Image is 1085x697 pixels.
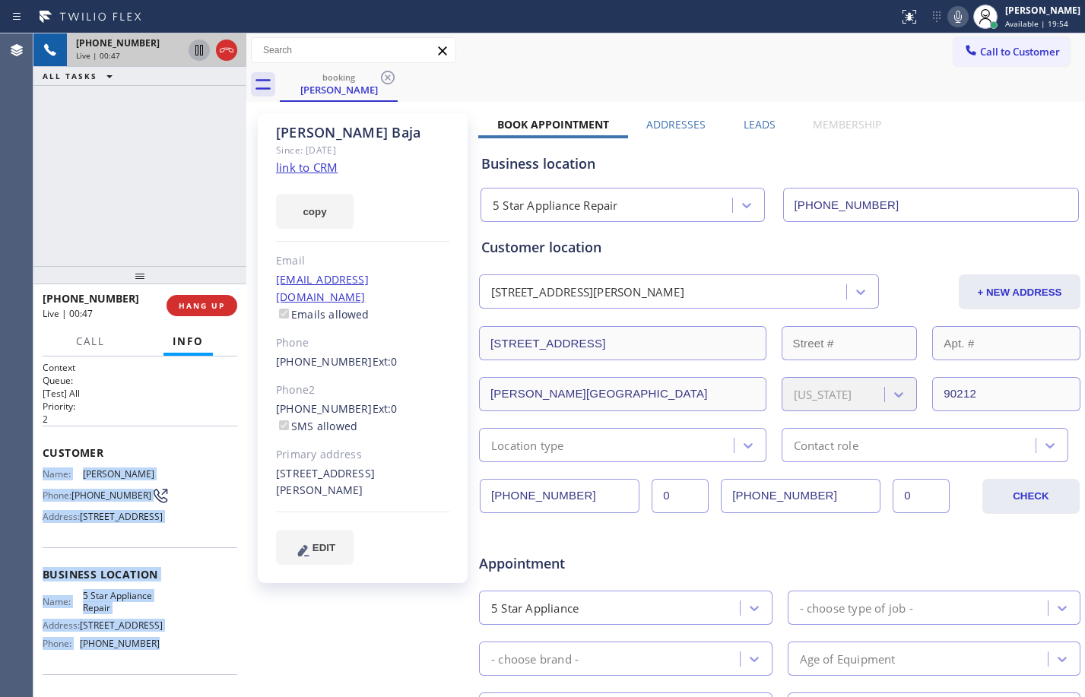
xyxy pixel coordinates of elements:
[281,71,396,83] div: booking
[932,326,1080,360] input: Apt. #
[782,326,918,360] input: Street #
[179,300,225,311] span: HANG UP
[276,530,354,565] button: EDIT
[497,117,609,131] label: Book Appointment
[43,511,80,522] span: Address:
[279,309,289,318] input: Emails allowed
[43,445,237,460] span: Customer
[947,6,969,27] button: Mute
[373,354,398,369] span: Ext: 0
[1005,4,1080,17] div: [PERSON_NAME]
[43,361,237,374] h1: Context
[491,436,564,454] div: Location type
[76,334,105,348] span: Call
[276,382,450,399] div: Phone2
[83,468,159,480] span: [PERSON_NAME]
[276,334,450,352] div: Phone
[80,638,160,649] span: [PHONE_NUMBER]
[276,446,450,464] div: Primary address
[276,465,450,500] div: [STREET_ADDRESS][PERSON_NAME]
[980,45,1060,59] span: Call to Customer
[279,420,289,430] input: SMS allowed
[932,377,1080,411] input: ZIP
[43,468,83,480] span: Name:
[276,160,338,175] a: link to CRM
[43,619,80,631] span: Address:
[216,40,237,61] button: Hang up
[163,327,213,356] button: Info
[783,188,1080,222] input: Phone Number
[276,252,450,270] div: Email
[652,479,709,513] input: Ext.
[80,619,163,631] span: [STREET_ADDRESS]
[794,436,858,454] div: Contact role
[373,401,398,416] span: Ext: 0
[189,40,210,61] button: Hold Customer
[481,237,1078,258] div: Customer location
[76,50,120,61] span: Live | 00:47
[252,38,455,62] input: Search
[480,479,639,513] input: Phone Number
[893,479,950,513] input: Ext. 2
[953,37,1070,66] button: Call to Customer
[76,36,160,49] span: [PHONE_NUMBER]
[43,387,237,400] p: [Test] All
[959,274,1080,309] button: + NEW ADDRESS
[493,197,618,214] div: 5 Star Appliance Repair
[83,590,159,613] span: 5 Star Appliance Repair
[43,638,80,649] span: Phone:
[276,401,373,416] a: [PHONE_NUMBER]
[1005,18,1068,29] span: Available | 19:54
[646,117,706,131] label: Addresses
[276,194,354,229] button: copy
[43,489,71,501] span: Phone:
[481,154,1078,174] div: Business location
[721,479,880,513] input: Phone Number 2
[33,67,128,85] button: ALL TASKS
[281,68,396,100] div: Josie Baja
[491,650,579,667] div: - choose brand -
[276,141,450,159] div: Since: [DATE]
[43,307,93,320] span: Live | 00:47
[479,326,766,360] input: Address
[43,413,237,426] p: 2
[276,419,357,433] label: SMS allowed
[71,489,151,501] span: [PHONE_NUMBER]
[800,650,896,667] div: Age of Equipment
[43,374,237,387] h2: Queue:
[491,599,579,616] div: 5 Star Appliance
[67,327,114,356] button: Call
[43,567,237,581] span: Business location
[276,307,370,322] label: Emails allowed
[43,71,97,81] span: ALL TASKS
[43,291,139,306] span: [PHONE_NUMBER]
[800,599,913,616] div: - choose type of job -
[276,354,373,369] a: [PHONE_NUMBER]
[43,400,237,413] h2: Priority:
[276,272,369,304] a: [EMAIL_ADDRESS][DOMAIN_NAME]
[479,377,766,411] input: City
[744,117,776,131] label: Leads
[276,124,450,141] div: [PERSON_NAME] Baja
[982,479,1080,514] button: CHECK
[312,542,335,553] span: EDIT
[43,596,83,607] span: Name:
[479,553,677,574] span: Appointment
[173,334,204,348] span: Info
[813,117,881,131] label: Membership
[491,284,684,301] div: [STREET_ADDRESS][PERSON_NAME]
[167,295,237,316] button: HANG UP
[281,83,396,97] div: [PERSON_NAME]
[80,511,163,522] span: [STREET_ADDRESS]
